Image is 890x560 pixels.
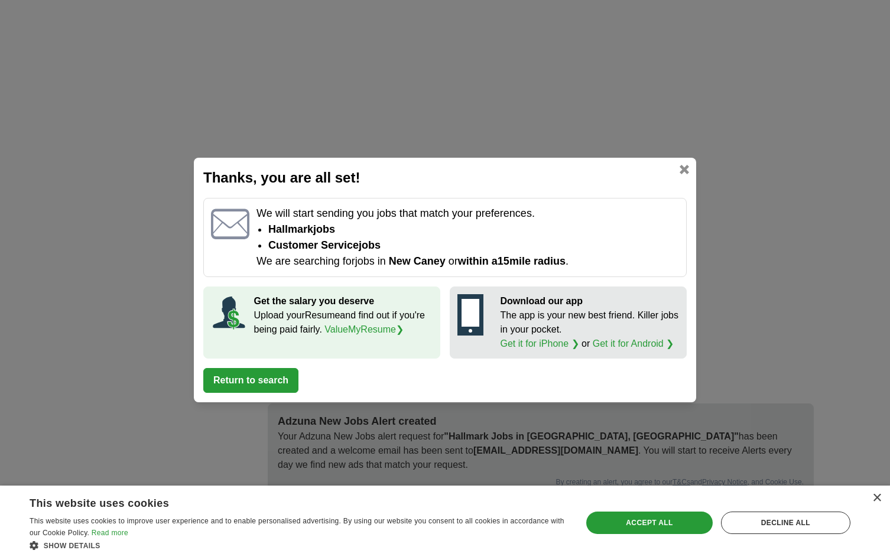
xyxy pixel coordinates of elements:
p: We are searching for jobs in or . [256,253,679,269]
span: within a 15 mile radius [458,255,566,267]
a: ValueMyResume❯ [324,324,404,334]
p: The app is your new best friend. Killer jobs in your pocket. or [501,308,680,351]
span: This website uses cookies to improve user experience and to enable personalised advertising. By u... [30,517,564,537]
span: Show details [44,542,100,550]
p: Download our app [501,294,680,308]
button: Return to search [203,368,298,393]
h2: Thanks, you are all set! [203,167,687,188]
a: Get it for iPhone ❯ [501,338,579,349]
p: Get the salary you deserve [254,294,433,308]
p: We will start sending you jobs that match your preferences. [256,206,679,222]
a: Get it for Android ❯ [593,338,674,349]
p: Upload your Resume and find out if you're being paid fairly. [254,308,433,337]
a: Read more, opens a new window [92,529,128,537]
div: Decline all [721,512,850,534]
span: New Caney [389,255,446,267]
div: This website uses cookies [30,493,536,510]
div: Show details [30,539,566,551]
li: Customer Service jobs [268,237,679,253]
div: Accept all [586,512,712,534]
div: Close [872,494,881,503]
li: Hallmark jobs [268,222,679,237]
